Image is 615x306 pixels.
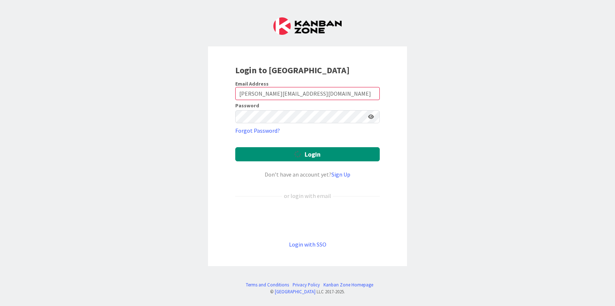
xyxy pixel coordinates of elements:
[235,126,280,135] a: Forgot Password?
[235,80,269,87] label: Email Address
[235,147,380,161] button: Login
[282,191,333,200] div: or login with email
[242,288,373,295] div: © LLC 2017- 2025 .
[235,103,259,108] label: Password
[235,212,380,228] div: Sign in with Google. Opens in new tab
[323,281,373,288] a: Kanban Zone Homepage
[273,17,342,35] img: Kanban Zone
[275,289,315,294] a: [GEOGRAPHIC_DATA]
[331,171,350,178] a: Sign Up
[232,212,383,228] iframe: Sign in with Google Button
[235,170,380,179] div: Don’t have an account yet?
[293,281,320,288] a: Privacy Policy
[246,281,289,288] a: Terms and Conditions
[235,65,350,76] b: Login to [GEOGRAPHIC_DATA]
[289,241,326,248] a: Login with SSO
